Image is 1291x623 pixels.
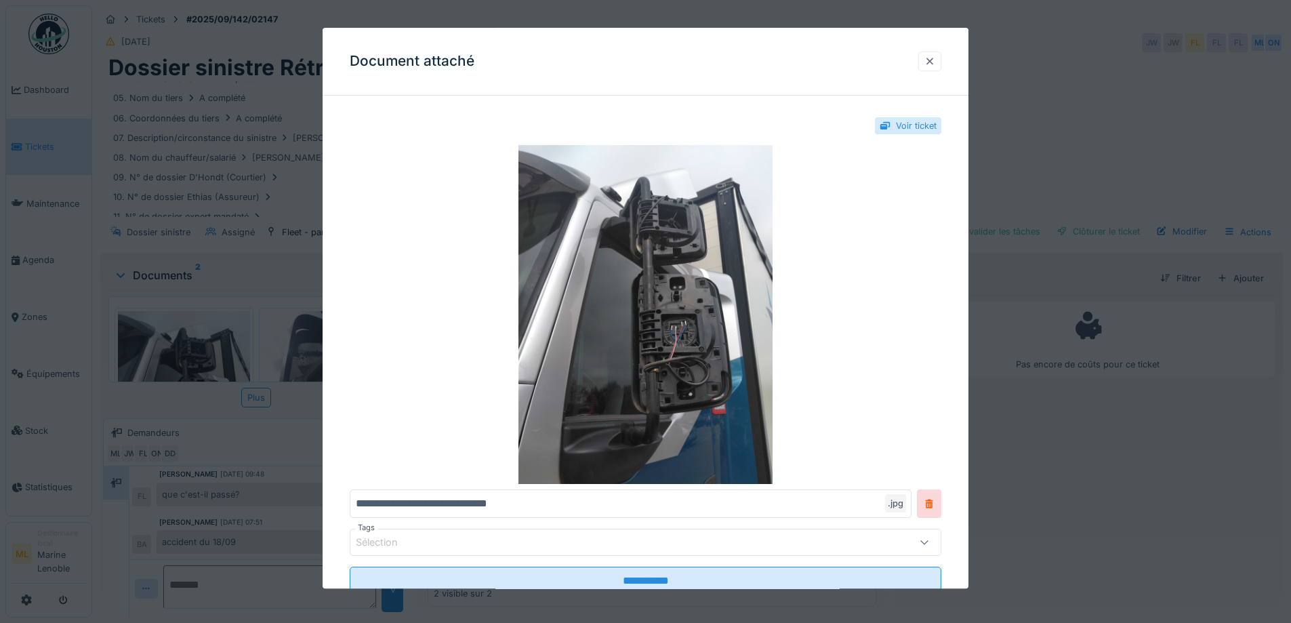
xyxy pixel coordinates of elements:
[350,53,474,70] h3: Document attaché
[355,523,377,534] label: Tags
[356,536,417,550] div: Sélection
[885,495,906,513] div: .jpg
[350,146,941,485] img: 5ca5d811-787d-45d3-b526-8b46c4d707e2-17581926806834399425599029556630.jpg
[896,119,937,132] div: Voir ticket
